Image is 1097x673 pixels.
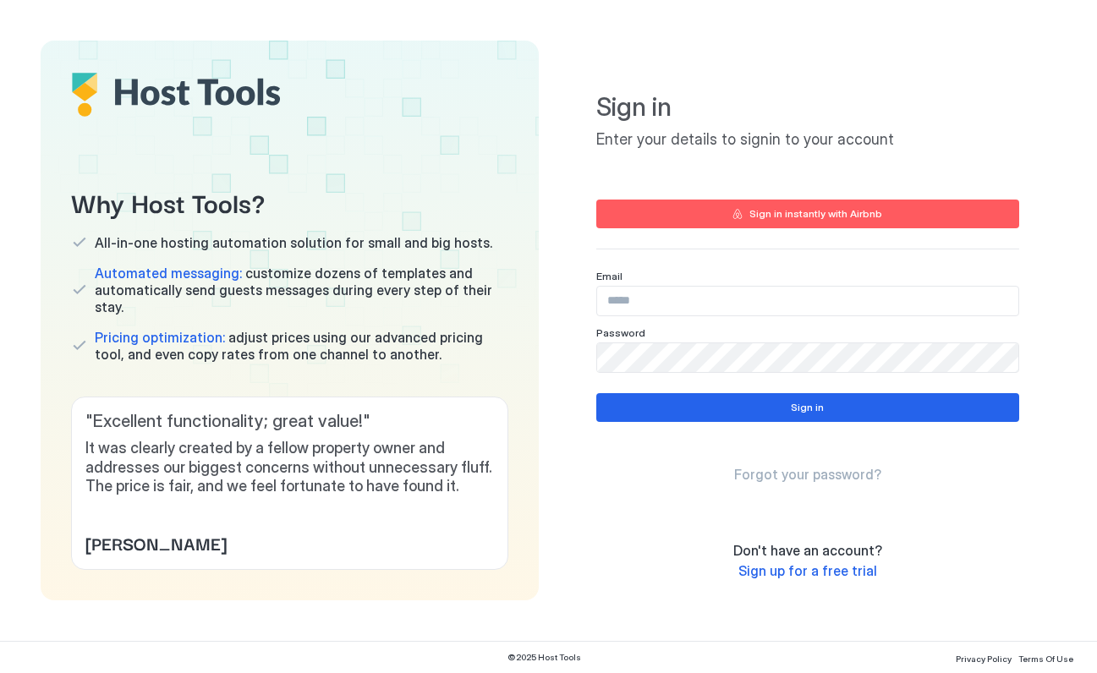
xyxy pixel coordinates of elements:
input: Input Field [597,343,1018,372]
span: [PERSON_NAME] [85,530,227,555]
div: Sign in instantly with Airbnb [749,206,882,222]
span: All-in-one hosting automation solution for small and big hosts. [95,234,492,251]
span: " Excellent functionality; great value! " [85,411,494,432]
a: Sign up for a free trial [738,562,877,580]
a: Terms Of Use [1018,648,1073,666]
span: Forgot your password? [734,466,881,483]
span: Don't have an account? [733,542,882,559]
div: profile [453,515,494,555]
span: Terms Of Use [1018,654,1073,664]
a: App Store [24,650,74,665]
span: Password [596,326,645,339]
button: Sign in instantly with Airbnb [596,200,1019,228]
a: Google Play Store [81,650,132,665]
span: Enter your details to signin to your account [596,130,1019,150]
span: Why Host Tools? [71,183,508,221]
span: Sign up for a free trial [738,562,877,579]
span: customize dozens of templates and automatically send guests messages during every step of their s... [95,265,508,315]
span: Privacy Policy [956,654,1012,664]
span: Email [596,270,623,282]
span: Sign in [596,91,1019,123]
span: Automated messaging: [95,265,242,282]
input: Input Field [597,287,1018,315]
a: Privacy Policy [956,648,1012,666]
span: It was clearly created by a fellow property owner and addresses our biggest concerns without unne... [85,439,494,496]
button: Sign in [596,393,1019,422]
a: Forgot your password? [734,466,881,484]
div: Sign in [791,400,824,415]
span: Pricing optimization: [95,329,225,346]
span: © 2025 Host Tools [507,652,581,663]
span: adjust prices using our advanced pricing tool, and even copy rates from one channel to another. [95,329,508,363]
